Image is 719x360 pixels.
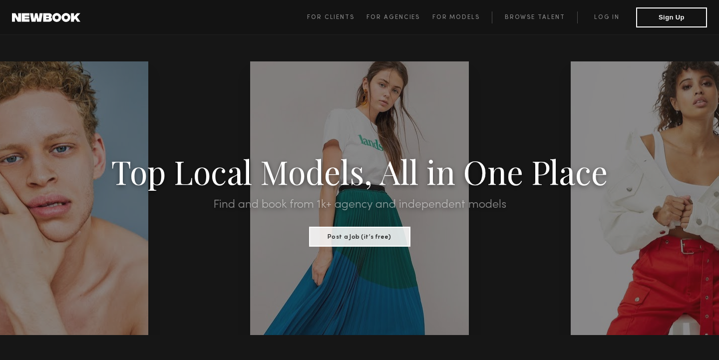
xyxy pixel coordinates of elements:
a: Log in [577,11,636,23]
span: For Models [432,14,480,20]
a: For Clients [307,11,366,23]
span: For Agencies [366,14,420,20]
a: For Agencies [366,11,432,23]
button: Post a Job (it’s free) [309,227,410,247]
span: For Clients [307,14,355,20]
a: Browse Talent [492,11,577,23]
a: Post a Job (it’s free) [309,230,410,241]
h2: Find and book from 1k+ agency and independent models [54,199,665,211]
h1: Top Local Models, All in One Place [54,156,665,187]
a: For Models [432,11,492,23]
button: Sign Up [636,7,707,27]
